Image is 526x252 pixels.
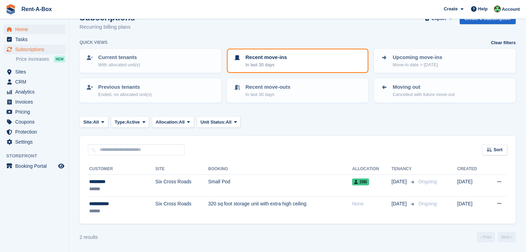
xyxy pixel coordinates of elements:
[111,116,149,128] button: Type: Active
[391,178,408,185] span: [DATE]
[208,175,352,197] td: Small Pod
[3,35,65,44] a: menu
[6,4,16,14] img: stora-icon-8386f47178a22dfd0bd8f6a31ec36ba5ce8667c1dd55bd0f319d3a0aa187defe.svg
[15,67,57,77] span: Sites
[15,127,57,137] span: Protection
[98,61,140,68] p: With allocated unit(s)
[15,117,57,127] span: Coupons
[80,234,98,241] div: 2 results
[352,200,391,207] div: None
[19,3,55,15] a: Rent-A-Box
[80,39,108,46] h6: Quick views
[3,161,65,171] a: menu
[228,49,368,72] a: Recent move-ins In last 30 days
[457,196,486,218] td: [DATE]
[98,91,152,98] p: Ended, no allocated unit(s)
[457,175,486,197] td: [DATE]
[418,179,437,184] span: Ongoing
[15,77,57,87] span: CRM
[476,232,517,242] nav: Page
[16,55,65,63] a: Price increases NEW
[3,87,65,97] a: menu
[478,6,488,12] span: Help
[6,153,69,159] span: Storefront
[15,87,57,97] span: Analytics
[155,164,208,175] th: Site
[228,79,368,102] a: Recent move-outs In last 30 days
[491,39,516,46] a: Clear filters
[246,91,290,98] p: In last 30 days
[15,107,57,117] span: Pricing
[83,119,93,126] span: Site:
[80,116,108,128] button: Site: All
[80,49,221,72] a: Current tenants With allocated unit(s)
[80,79,221,102] a: Previous tenants Ended, no allocated unit(s)
[98,83,152,91] p: Previous tenants
[16,56,49,62] span: Price increases
[98,54,140,61] p: Current tenants
[15,137,57,147] span: Settings
[57,162,65,170] a: Preview store
[197,116,241,128] button: Unit Status: All
[246,54,287,61] p: Recent move-ins
[3,127,65,137] a: menu
[444,6,458,12] span: Create
[15,25,57,34] span: Home
[152,116,194,128] button: Allocation: All
[15,45,57,54] span: Subscriptions
[3,67,65,77] a: menu
[494,6,501,12] img: Conor O'Shea
[246,61,287,68] p: In last 30 days
[246,83,290,91] p: Recent move-outs
[498,232,516,242] a: Next
[126,119,140,126] span: Active
[3,117,65,127] a: menu
[352,178,369,185] span: 29B
[3,45,65,54] a: menu
[3,25,65,34] a: menu
[115,119,127,126] span: Type:
[15,97,57,107] span: Invoices
[457,164,486,175] th: Created
[418,201,437,206] span: Ongoing
[3,97,65,107] a: menu
[88,164,155,175] th: Customer
[226,119,232,126] span: All
[3,137,65,147] a: menu
[155,196,208,218] td: Six Cross Roads
[179,119,185,126] span: All
[156,119,179,126] span: Allocation:
[54,56,65,62] div: NEW
[3,107,65,117] a: menu
[352,164,391,175] th: Allocation
[208,164,352,175] th: Booking
[3,77,65,87] a: menu
[391,200,408,207] span: [DATE]
[155,175,208,197] td: Six Cross Roads
[375,49,515,72] a: Upcoming move-ins Move-in date > [DATE]
[80,23,135,31] p: Recurring billing plans
[93,119,99,126] span: All
[208,196,352,218] td: 320 sq foot storage unit with extra high ceiling
[15,161,57,171] span: Booking Portal
[477,232,495,242] a: Previous
[393,61,442,68] p: Move-in date > [DATE]
[391,164,416,175] th: Tenancy
[375,79,515,102] a: Moving out Cancelled with future move-out
[201,119,226,126] span: Unit Status:
[493,146,502,153] span: Sort
[393,54,442,61] p: Upcoming move-ins
[502,6,520,13] span: Account
[15,35,57,44] span: Tasks
[393,83,454,91] p: Moving out
[393,91,454,98] p: Cancelled with future move-out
